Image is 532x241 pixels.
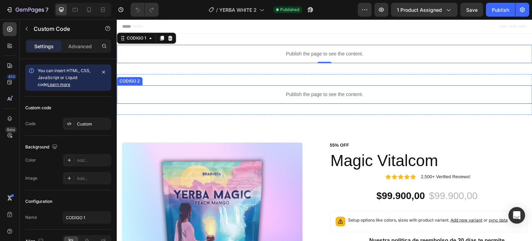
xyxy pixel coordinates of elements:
button: 1 product assigned [391,3,458,17]
span: / [216,6,218,14]
p: Advanced [68,43,92,50]
button: 7 [3,3,52,17]
p: Settings [34,43,54,50]
div: Add... [77,157,109,164]
div: Open Intercom Messenger [508,207,525,224]
button: Save [460,3,483,17]
p: 7 [45,6,48,14]
span: You can insert HTML, CSS, JavaScript or Liquid code [38,68,90,87]
iframe: Design area [117,19,532,241]
div: Background [25,143,59,152]
div: $99.900,00 [312,170,362,183]
pre: 55% off [213,123,232,129]
span: 1 product assigned [397,6,442,14]
div: Beta [5,127,17,132]
div: Custom [77,121,109,127]
p: 2,500+ Verified Reviews! [304,155,354,161]
button: Publish [486,3,515,17]
div: Publish [492,6,509,14]
div: Configuration [25,198,52,205]
span: or [366,198,391,203]
span: Save [466,7,478,13]
span: sync data [372,198,391,203]
div: $99.900,00 [259,170,309,183]
div: Custom code [25,105,51,111]
span: Published [280,7,299,13]
span: Add new variant [334,198,366,203]
span: YERBA WHITE 2 [219,6,257,14]
h2: Magic Vitalcom [213,130,410,153]
p: Custom Code [34,25,92,33]
div: Image [25,175,37,181]
a: Learn more [47,82,70,87]
div: Color [25,157,36,163]
div: 450 [7,74,17,79]
div: Add... [77,175,109,182]
div: Code [25,121,36,127]
p: Setup options like colors, sizes with product variant. [231,197,391,204]
div: Name [25,214,37,221]
div: Undo/Redo [131,3,159,17]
